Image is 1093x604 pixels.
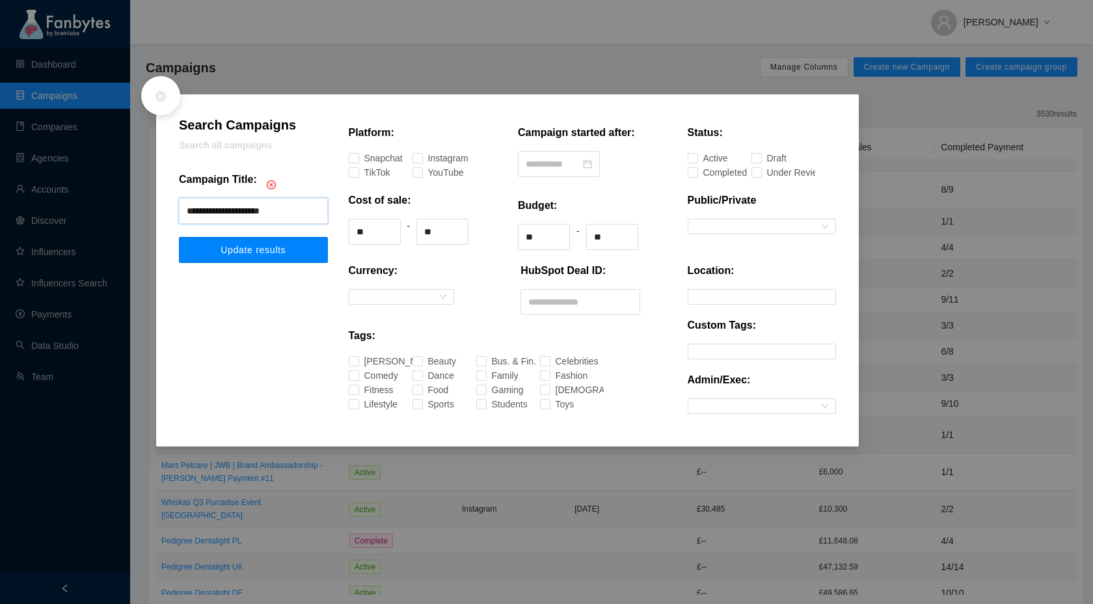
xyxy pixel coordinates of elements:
div: Toys [556,397,562,411]
span: close-circle [267,180,276,189]
span: close-circle [154,90,167,103]
div: Lifestyle [364,397,375,411]
div: Draft [767,151,774,165]
div: Beauty [428,354,438,368]
p: Custom Tags: [688,318,756,333]
div: Food [428,383,435,397]
div: YouTube [428,165,440,180]
div: Instagram [428,151,442,165]
div: Fitness [364,383,374,397]
div: Active [703,151,712,165]
p: Platform: [349,125,394,141]
p: Tags: [349,328,375,344]
p: Campaign started after: [518,125,635,141]
div: [PERSON_NAME] [364,354,389,368]
div: Under Review [767,165,786,180]
p: Currency: [349,263,398,279]
div: [DEMOGRAPHIC_DATA] [556,383,589,397]
div: Celebrities [556,354,570,368]
div: Dance [428,368,437,383]
div: Students [492,397,504,411]
p: HubSpot Deal ID: [520,263,606,279]
p: Status: [688,125,723,141]
div: Bus. & Fin. [492,354,507,368]
p: Admin/Exec: [688,372,751,388]
div: Fashion [556,368,567,383]
p: Campaign Title: [179,172,257,187]
p: Public/Private [688,193,757,208]
div: Completed [703,165,718,180]
div: Comedy [364,368,375,383]
span: Update results [221,245,286,255]
button: Update results [179,237,328,263]
div: Sports [428,397,437,411]
p: Budget: [518,198,557,213]
div: Gaming [492,383,502,397]
div: Snapchat [364,151,377,165]
p: Search all campaigns [179,138,328,152]
div: TikTok [364,165,373,180]
p: Location: [688,263,735,279]
div: - [576,224,580,250]
p: Cost of sale: [349,193,411,208]
div: Family [492,368,501,383]
div: - [407,219,411,245]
